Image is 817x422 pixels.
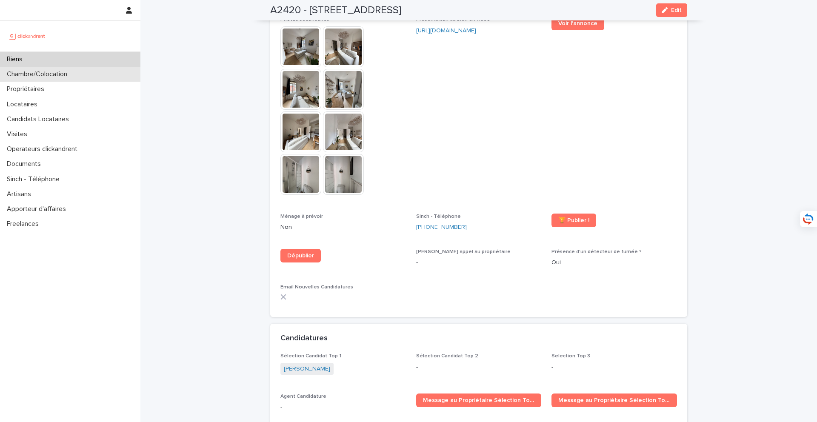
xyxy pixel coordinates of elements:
p: Visites [3,130,34,138]
span: Ménage à prévoir [280,214,323,219]
span: [PERSON_NAME] appel au propriétaire [416,249,511,254]
p: Documents [3,160,48,168]
a: 🏆 Publier ! [551,214,596,227]
p: - [280,403,406,412]
span: 🏆 Publier ! [558,217,589,223]
span: Message au Propriétaire Sélection Top 2 [558,397,670,403]
p: Biens [3,55,29,63]
p: Non [280,223,406,232]
p: - [416,363,542,372]
p: Propriétaires [3,85,51,93]
span: Présence d'un détecteur de fumée ? [551,249,642,254]
span: Selection Top 3 [551,354,590,359]
span: Sinch - Téléphone [416,214,461,219]
span: Agent Candidature [280,394,326,399]
p: Operateurs clickandrent [3,145,84,153]
p: Locataires [3,100,44,108]
a: Voir l'annonce [551,17,604,30]
button: Edit [656,3,687,17]
span: Message au Propriétaire Sélection Top 1 [423,397,535,403]
p: Chambre/Colocation [3,70,74,78]
ringoverc2c-number-84e06f14122c: [PHONE_NUMBER] [416,224,467,230]
span: Email Nouvelles Candidatures [280,285,353,290]
p: Freelances [3,220,46,228]
span: Edit [671,7,682,13]
span: Dépublier [287,253,314,259]
p: Sinch - Téléphone [3,175,66,183]
a: [PERSON_NAME] [284,365,330,374]
a: [URL][DOMAIN_NAME] [416,28,476,34]
a: Message au Propriétaire Sélection Top 1 [416,393,542,407]
a: Dépublier [280,249,321,262]
h2: A2420 - [STREET_ADDRESS] [270,4,401,17]
p: Artisans [3,190,38,198]
ringoverc2c-84e06f14122c: Call with Ringover [416,224,467,230]
span: Voir l'annonce [558,20,597,26]
span: Sélection Candidat Top 2 [416,354,478,359]
h2: Candidatures [280,334,328,343]
p: Candidats Locataires [3,115,76,123]
img: UCB0brd3T0yccxBKYDjQ [7,28,48,45]
p: Apporteur d'affaires [3,205,73,213]
a: Message au Propriétaire Sélection Top 2 [551,393,677,407]
span: Sélection Candidat Top 1 [280,354,341,359]
a: [PHONE_NUMBER] [416,223,467,232]
p: - [551,363,677,372]
p: - [416,258,542,267]
p: Oui [551,258,677,267]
